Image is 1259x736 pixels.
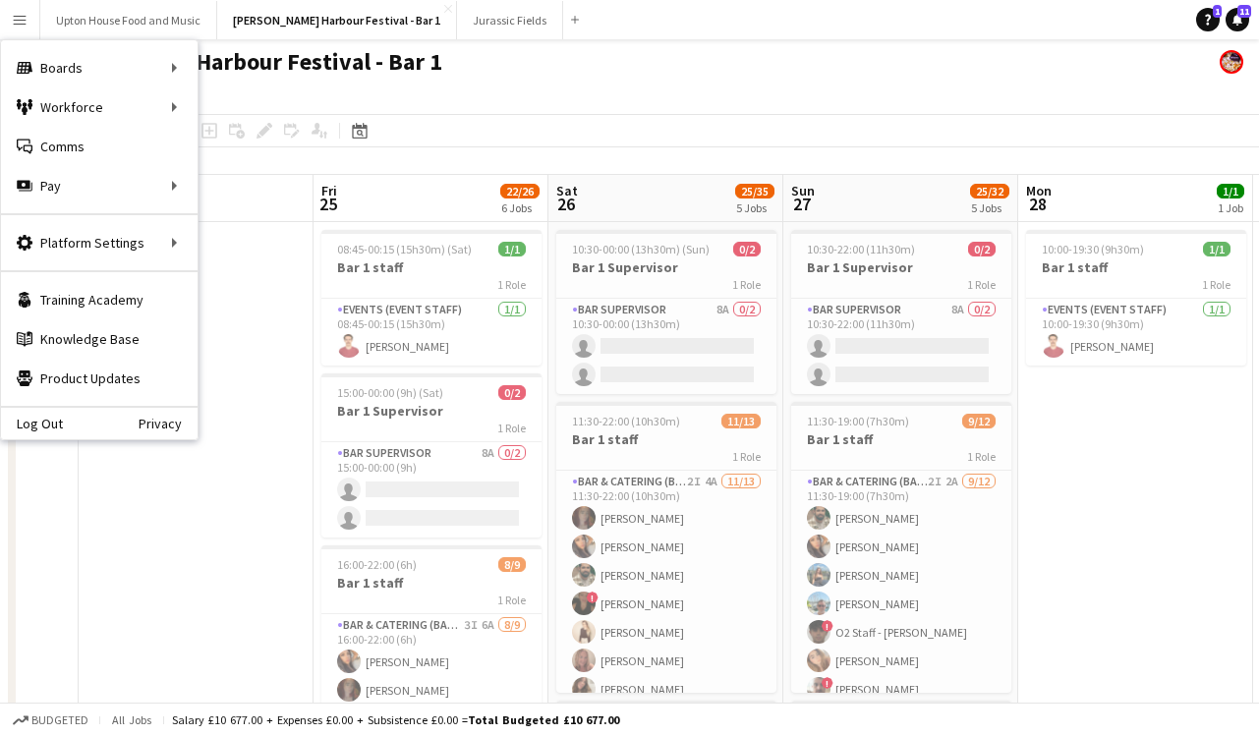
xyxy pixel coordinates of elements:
[1,319,198,359] a: Knowledge Base
[1196,8,1220,31] a: 1
[40,1,217,39] button: Upton House Food and Music
[1237,5,1251,18] span: 11
[721,414,761,428] span: 11/13
[735,184,774,198] span: 25/35
[321,442,542,538] app-card-role: Bar Supervisor8A0/215:00-00:00 (9h)
[1,280,198,319] a: Training Academy
[108,712,155,727] span: All jobs
[321,258,542,276] h3: Bar 1 staff
[1,359,198,398] a: Product Updates
[16,47,442,77] h1: [PERSON_NAME] Harbour Festival - Bar 1
[321,299,542,366] app-card-role: Events (Event Staff)1/108:45-00:15 (15h30m)[PERSON_NAME]
[736,200,773,215] div: 5 Jobs
[321,574,542,592] h3: Bar 1 staff
[572,414,680,428] span: 11:30-22:00 (10h30m)
[337,242,472,256] span: 08:45-00:15 (15h30m) (Sat)
[587,592,599,603] span: !
[321,402,542,420] h3: Bar 1 Supervisor
[556,258,776,276] h3: Bar 1 Supervisor
[556,299,776,394] app-card-role: Bar Supervisor8A0/210:30-00:00 (13h30m)
[139,416,198,431] a: Privacy
[321,230,542,366] app-job-card: 08:45-00:15 (15h30m) (Sat)1/1Bar 1 staff1 RoleEvents (Event Staff)1/108:45-00:15 (15h30m)[PERSON_...
[468,712,619,727] span: Total Budgeted £10 677.00
[556,402,776,693] app-job-card: 11:30-22:00 (10h30m)11/13Bar 1 staff1 RoleBar & Catering (Bar Tender)2I4A11/1311:30-22:00 (10h30m...
[321,373,542,538] app-job-card: 15:00-00:00 (9h) (Sat)0/2Bar 1 Supervisor1 RoleBar Supervisor8A0/215:00-00:00 (9h)
[1,223,198,262] div: Platform Settings
[217,1,457,39] button: [PERSON_NAME] Harbour Festival - Bar 1
[791,402,1011,693] app-job-card: 11:30-19:00 (7h30m)9/12Bar 1 staff1 RoleBar & Catering (Bar Tender)2I2A9/1211:30-19:00 (7h30m)[PE...
[498,385,526,400] span: 0/2
[791,258,1011,276] h3: Bar 1 Supervisor
[318,193,337,215] span: 25
[1,48,198,87] div: Boards
[732,449,761,464] span: 1 Role
[556,230,776,394] app-job-card: 10:30-00:00 (13h30m) (Sun)0/2Bar 1 Supervisor1 RoleBar Supervisor8A0/210:30-00:00 (13h30m)
[498,242,526,256] span: 1/1
[497,277,526,292] span: 1 Role
[732,277,761,292] span: 1 Role
[553,193,578,215] span: 26
[497,593,526,607] span: 1 Role
[1226,8,1249,31] a: 11
[498,557,526,572] span: 8/9
[1,127,198,166] a: Comms
[1,87,198,127] div: Workforce
[337,385,443,400] span: 15:00-00:00 (9h) (Sat)
[1,166,198,205] div: Pay
[1213,5,1222,18] span: 1
[791,299,1011,394] app-card-role: Bar Supervisor8A0/210:30-22:00 (11h30m)
[321,182,337,199] span: Fri
[791,230,1011,394] app-job-card: 10:30-22:00 (11h30m)0/2Bar 1 Supervisor1 RoleBar Supervisor8A0/210:30-22:00 (11h30m)
[819,31,1259,736] iframe: Chat Widget
[572,242,710,256] span: 10:30-00:00 (13h30m) (Sun)
[556,430,776,448] h3: Bar 1 staff
[497,421,526,435] span: 1 Role
[788,193,815,215] span: 27
[501,200,539,215] div: 6 Jobs
[1,416,63,431] a: Log Out
[791,182,815,199] span: Sun
[172,712,619,727] div: Salary £10 677.00 + Expenses £0.00 + Subsistence £0.00 =
[457,1,563,39] button: Jurassic Fields
[556,182,578,199] span: Sat
[500,184,540,198] span: 22/26
[791,430,1011,448] h3: Bar 1 staff
[31,713,88,727] span: Budgeted
[733,242,761,256] span: 0/2
[10,709,91,731] button: Budgeted
[807,242,915,256] span: 10:30-22:00 (11h30m)
[807,414,909,428] span: 11:30-19:00 (7h30m)
[337,557,417,572] span: 16:00-22:00 (6h)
